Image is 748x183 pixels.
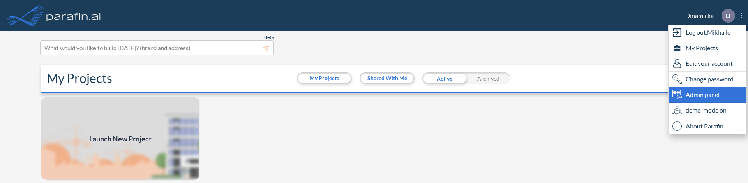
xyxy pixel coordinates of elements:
span: Beta [264,34,274,40]
span: Launch New Project [89,134,152,144]
button: Shared With Me [361,74,413,83]
span: Admin panel [686,90,720,99]
span: demo-mode on [686,106,727,115]
a: Launch New Project [41,97,200,181]
span: My Projects [686,43,718,53]
div: Edit user [669,56,746,72]
div: Active [422,72,466,84]
p: D [726,12,730,19]
span: Log out, Mikhailo [686,28,731,37]
img: add [41,97,200,181]
span: About Parafin [686,121,723,131]
div: Change password [669,72,746,87]
div: My Projects [669,40,746,56]
span: Change password [686,74,734,84]
div: demo-mode on [669,103,746,118]
div: Dinamicka [674,9,742,23]
div: Log out [669,25,746,40]
button: My Projects [298,74,351,83]
img: logo [45,8,102,23]
span: Edit your account [686,59,733,68]
div: Archived [466,72,510,84]
div: Admin panel [669,87,746,103]
h2: My Projects [47,71,112,86]
div: About Parafin [669,118,746,134]
span: i [672,121,682,131]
